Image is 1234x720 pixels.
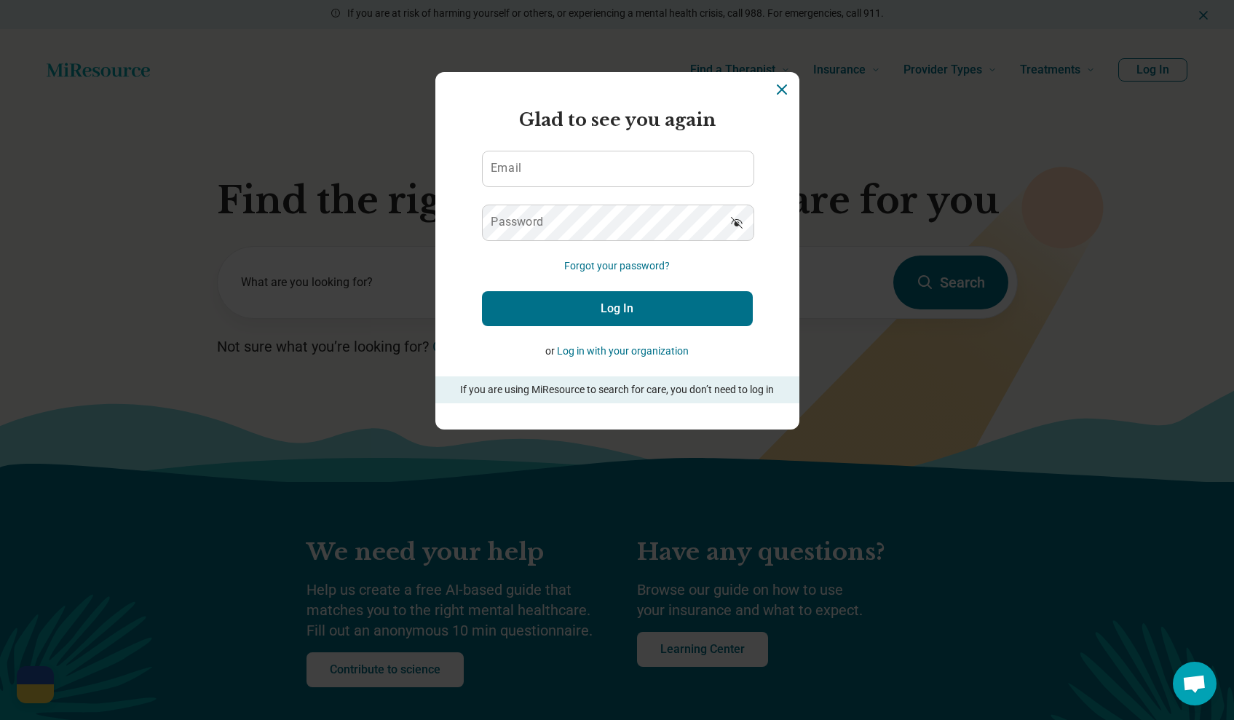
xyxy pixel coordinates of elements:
button: Log in with your organization [557,344,689,359]
label: Password [491,216,543,228]
h2: Glad to see you again [482,107,753,133]
label: Email [491,162,521,174]
button: Forgot your password? [564,258,670,274]
p: or [482,344,753,359]
button: Dismiss [773,81,791,98]
button: Log In [482,291,753,326]
p: If you are using MiResource to search for care, you don’t need to log in [456,382,779,397]
section: Login Dialog [435,72,799,430]
button: Show password [721,205,753,240]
